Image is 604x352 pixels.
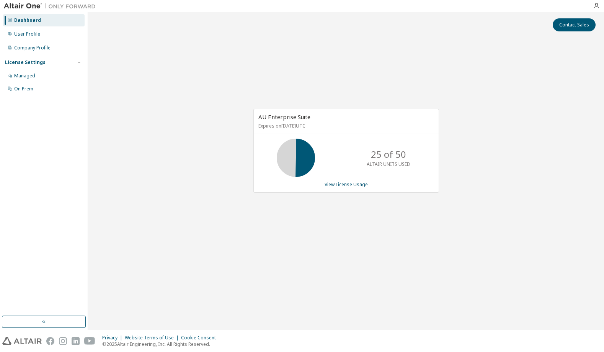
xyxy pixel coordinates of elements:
img: Altair One [4,2,100,10]
span: AU Enterprise Suite [258,113,310,121]
p: Expires on [DATE] UTC [258,123,432,129]
div: Dashboard [14,17,41,23]
img: facebook.svg [46,337,54,345]
div: Privacy [102,335,125,341]
div: Company Profile [14,45,51,51]
img: instagram.svg [59,337,67,345]
p: ALTAIR UNITS USED [367,161,410,167]
div: Managed [14,73,35,79]
a: View License Usage [325,181,368,188]
img: youtube.svg [84,337,95,345]
img: linkedin.svg [72,337,80,345]
div: User Profile [14,31,40,37]
div: On Prem [14,86,33,92]
img: altair_logo.svg [2,337,42,345]
button: Contact Sales [553,18,596,31]
div: License Settings [5,59,46,65]
p: © 2025 Altair Engineering, Inc. All Rights Reserved. [102,341,220,347]
p: 25 of 50 [371,148,406,161]
div: Website Terms of Use [125,335,181,341]
div: Cookie Consent [181,335,220,341]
